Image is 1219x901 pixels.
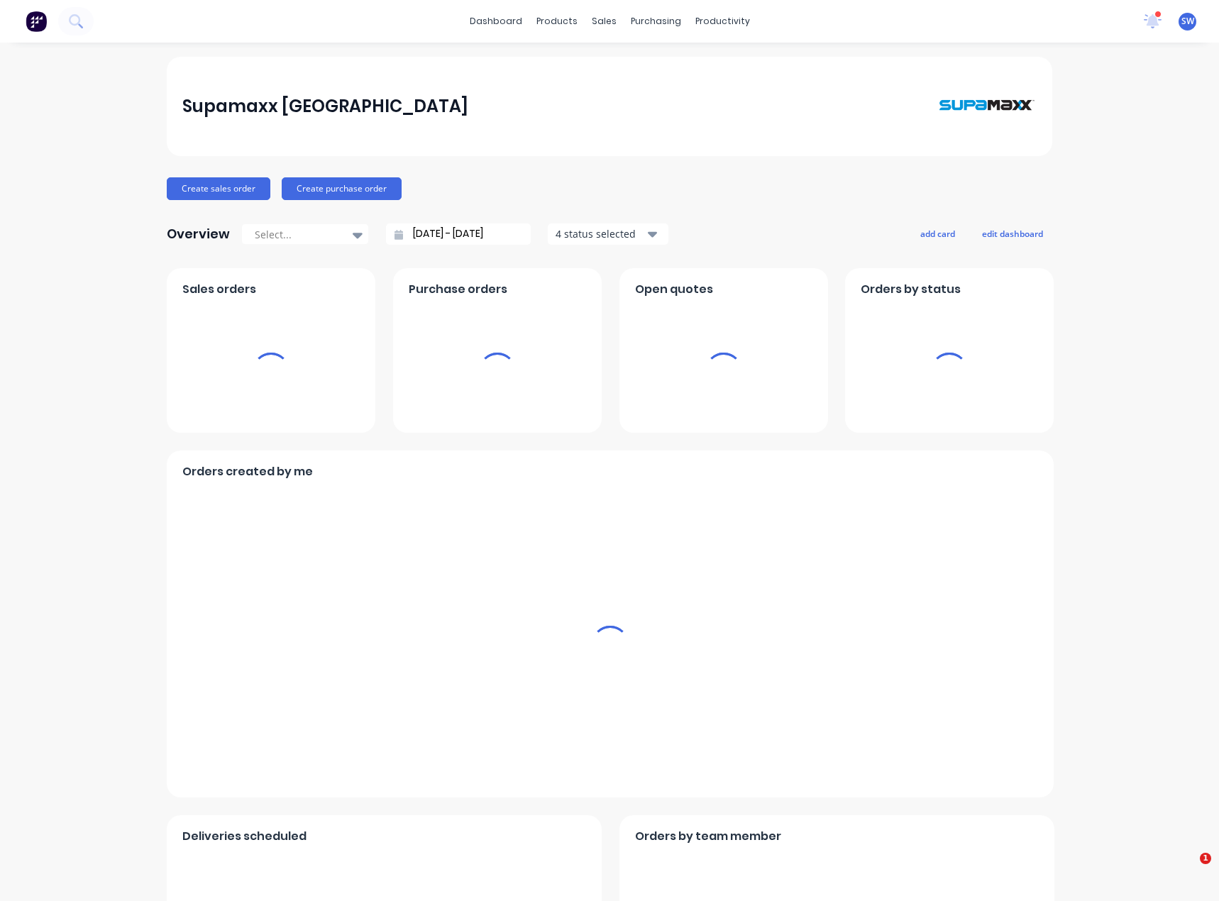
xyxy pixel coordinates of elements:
[463,11,529,32] a: dashboard
[167,220,230,248] div: Overview
[585,11,624,32] div: sales
[1171,853,1205,887] iframe: Intercom live chat
[1200,853,1211,864] span: 1
[624,11,688,32] div: purchasing
[556,226,645,241] div: 4 status selected
[861,281,961,298] span: Orders by status
[937,71,1037,141] img: Supamaxx Australia
[1181,15,1194,28] span: SW
[635,281,713,298] span: Open quotes
[911,224,964,243] button: add card
[182,828,307,845] span: Deliveries scheduled
[167,177,270,200] button: Create sales order
[529,11,585,32] div: products
[548,223,668,245] button: 4 status selected
[182,281,256,298] span: Sales orders
[182,463,313,480] span: Orders created by me
[282,177,402,200] button: Create purchase order
[182,92,468,121] div: Supamaxx [GEOGRAPHIC_DATA]
[635,828,781,845] span: Orders by team member
[973,224,1052,243] button: edit dashboard
[409,281,507,298] span: Purchase orders
[688,11,757,32] div: productivity
[26,11,47,32] img: Factory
